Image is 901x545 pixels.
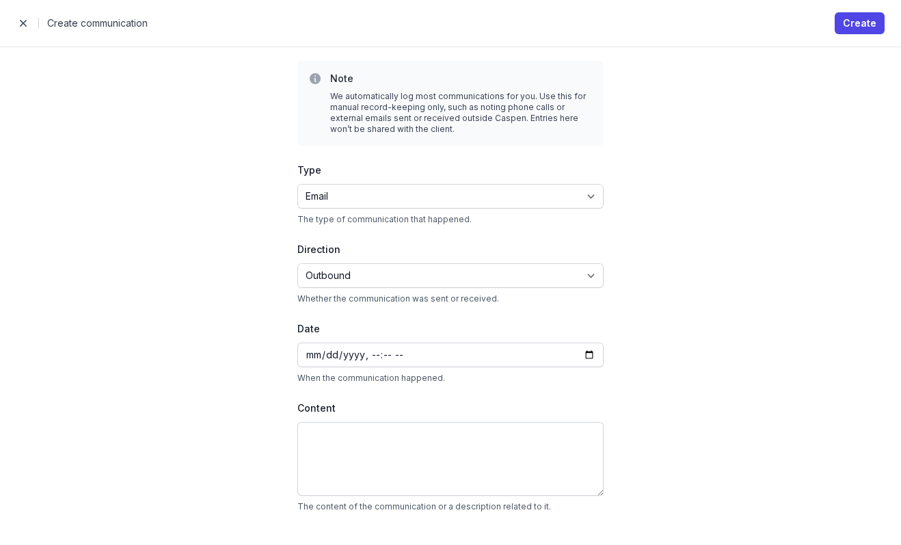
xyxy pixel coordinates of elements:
[297,501,604,512] p: The content of the communication or a description related to it.
[843,15,876,31] span: Create
[835,12,885,34] button: Create
[297,241,604,258] div: Direction
[330,72,593,85] h3: Note
[297,214,604,225] p: The type of communication that happened.
[47,15,826,31] h2: Create communication
[297,321,604,337] div: Date
[297,400,604,416] div: Content
[330,91,593,135] div: We automatically log most communications for you. Use this for manual record-keeping only, such a...
[297,293,604,304] p: Whether the communication was sent or received.
[297,162,604,178] div: Type
[297,373,604,384] p: When the communication happened.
